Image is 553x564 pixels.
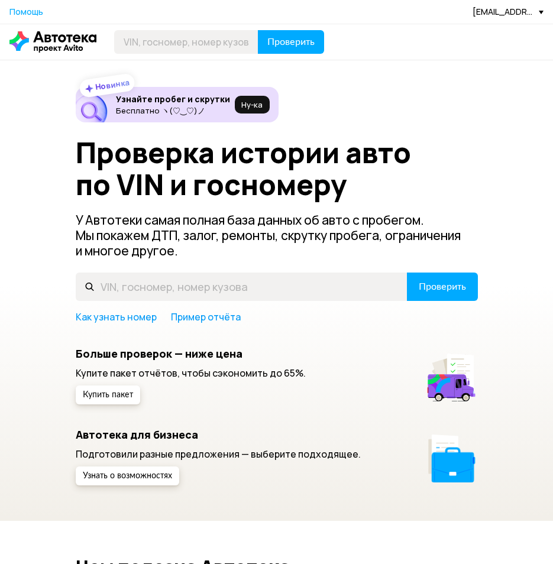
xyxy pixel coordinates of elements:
[473,6,544,17] div: [EMAIL_ADDRESS][DOMAIN_NAME]
[267,37,315,47] span: Проверить
[76,212,478,258] p: У Автотеки самая полная база данных об авто с пробегом. Мы покажем ДТП, залог, ремонты, скрутку п...
[94,77,130,92] strong: Новинка
[76,448,361,461] p: Подготовили разные предложения — выберите подходящее.
[76,310,157,323] a: Как узнать номер
[241,100,263,109] span: Ну‑ка
[114,30,258,54] input: VIN, госномер, номер кузова
[76,466,179,485] button: Узнать о возможностях
[9,6,43,18] a: Помощь
[116,94,230,105] h6: Узнайте пробег и скрутки
[76,428,361,441] h5: Автотека для бизнеса
[171,310,241,323] a: Пример отчёта
[116,106,230,115] p: Бесплатно ヽ(♡‿♡)ノ
[76,137,429,200] h1: Проверка истории авто по VIN и госномеру
[76,385,140,404] button: Купить пакет
[83,472,172,480] span: Узнать о возможностях
[258,30,324,54] button: Проверить
[9,6,43,17] span: Помощь
[407,273,478,301] button: Проверить
[419,282,466,291] span: Проверить
[76,367,306,380] p: Купите пакет отчётов, чтобы сэкономить до 65%.
[83,391,133,399] span: Купить пакет
[76,273,408,301] input: VIN, госномер, номер кузова
[76,347,306,360] h5: Больше проверок — ниже цена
